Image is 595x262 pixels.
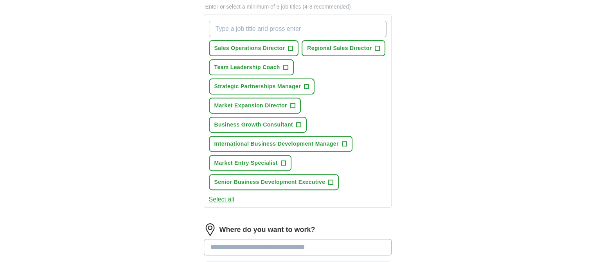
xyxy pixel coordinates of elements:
[209,21,386,37] input: Type a job title and press enter
[214,159,278,167] span: Market Entry Specialist
[214,121,293,129] span: Business Growth Consultant
[209,117,307,133] button: Business Growth Consultant
[219,225,315,235] label: Where do you want to work?
[209,174,339,190] button: Senior Business Development Executive
[204,223,216,236] img: location.png
[204,3,392,11] p: Enter or select a minimum of 3 job titles (4-8 recommended)
[214,82,301,91] span: Strategic Partnerships Manager
[209,195,234,204] button: Select all
[214,44,285,52] span: Sales Operations Director
[209,78,315,94] button: Strategic Partnerships Manager
[209,136,352,152] button: International Business Development Manager
[209,59,294,75] button: Team Leadership Coach
[209,40,299,56] button: Sales Operations Director
[302,40,385,56] button: Regional Sales Director
[209,155,291,171] button: Market Entry Specialist
[214,178,325,186] span: Senior Business Development Executive
[307,44,372,52] span: Regional Sales Director
[214,102,287,110] span: Market Expansion Director
[209,98,301,114] button: Market Expansion Director
[214,63,280,71] span: Team Leadership Coach
[214,140,339,148] span: International Business Development Manager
